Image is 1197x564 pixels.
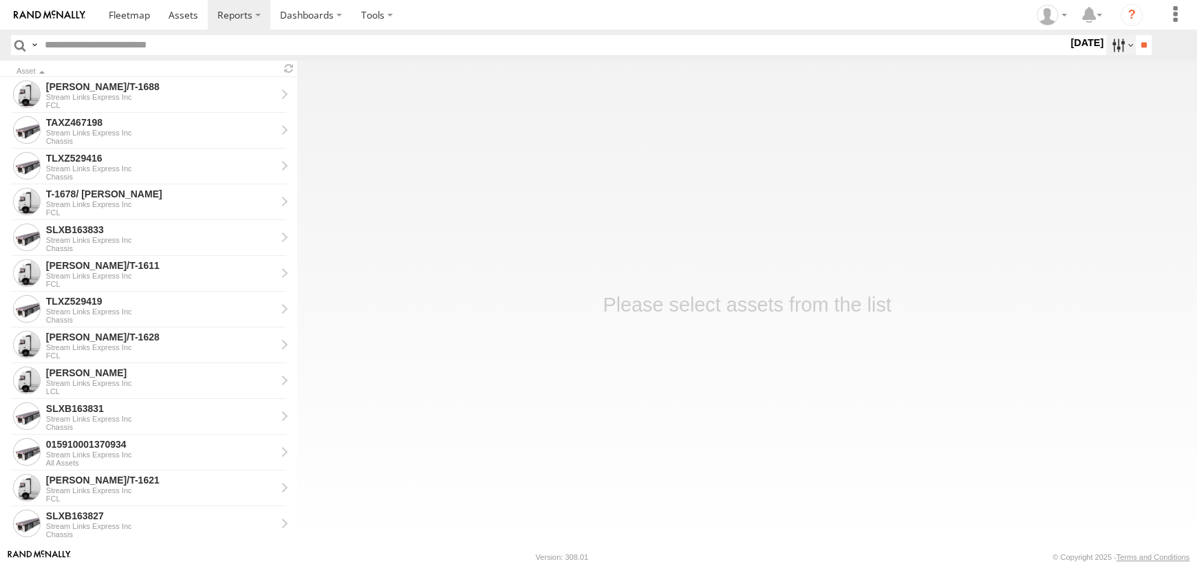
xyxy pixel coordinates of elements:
div: Stream Links Express Inc [46,522,276,530]
a: Visit our Website [8,550,71,564]
i: ? [1121,4,1143,26]
div: FCL [46,208,276,217]
div: Stream Links Express Inc [46,307,276,316]
div: © Copyright 2025 - [1053,553,1189,561]
img: rand-logo.svg [14,10,85,20]
div: T-1678/ LUIS - View Asset History [46,188,276,200]
div: Stream Links Express Inc [46,200,276,208]
div: Stream Links Express Inc [46,486,276,495]
div: GERALD SR/T-1611 - View Asset History [46,259,276,272]
div: Stream Links Express Inc [46,272,276,280]
div: Chassis [46,244,276,252]
div: Stream Links Express Inc [46,129,276,137]
div: TLXZ529416 - View Asset History [46,152,276,164]
div: Stream Links Express Inc [46,379,276,387]
div: TLXZ529419 - View Asset History [46,295,276,307]
div: JOSE P - View Asset History [46,367,276,379]
div: Stream Links Express Inc [46,415,276,423]
div: FCL [46,351,276,360]
div: 015910001370934 - View Asset History [46,438,276,451]
div: Cynthia Wong [1032,5,1072,25]
div: Chassis [46,137,276,145]
div: FCL [46,280,276,288]
div: Stream Links Express Inc [46,451,276,459]
div: TAXZ467198 - View Asset History [46,116,276,129]
div: Stream Links Express Inc [46,164,276,173]
label: [DATE] [1068,35,1106,50]
div: LCL [46,387,276,395]
div: All Assets [46,459,276,467]
a: Terms and Conditions [1117,553,1189,561]
div: Chassis [46,530,276,539]
span: Refresh [281,62,297,75]
div: SLXB163831 - View Asset History [46,402,276,415]
div: Chassis [46,423,276,431]
div: Click to Sort [17,68,275,75]
div: Stream Links Express Inc [46,236,276,244]
div: Chassis [46,173,276,181]
label: Search Query [29,35,40,55]
label: Search Filter Options [1106,35,1136,55]
div: FCL [46,101,276,109]
div: FCL [46,495,276,503]
div: Version: 308.01 [536,553,588,561]
div: Chassis [46,316,276,324]
div: SLXB163827 - View Asset History [46,510,276,522]
div: Stream Links Express Inc [46,93,276,101]
div: SLXB163833 - View Asset History [46,224,276,236]
div: NELSON/T-1688 - View Asset History [46,80,276,93]
div: JUSTIN/T-1628 - View Asset History [46,331,276,343]
div: Stream Links Express Inc [46,343,276,351]
div: SHAWN/T-1621 - View Asset History [46,474,276,486]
